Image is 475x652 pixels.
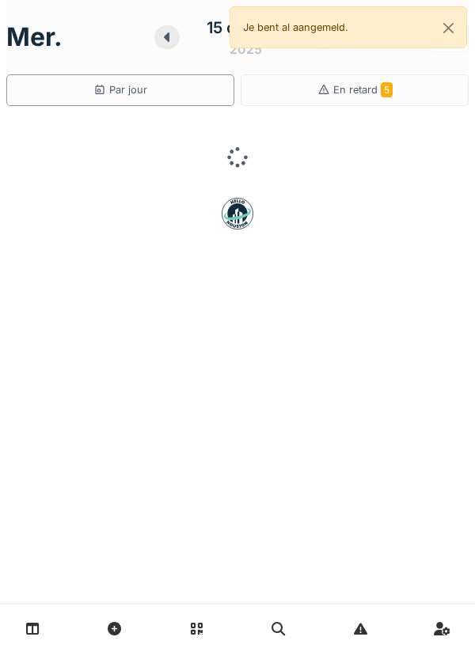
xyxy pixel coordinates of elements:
[381,82,393,97] span: 5
[6,22,63,52] h1: mer.
[93,82,147,97] div: Par jour
[230,40,262,59] div: 2025
[230,6,467,48] div: Je bent al aangemeld.
[207,16,286,40] div: 15 octobre
[431,7,466,49] button: Close
[222,198,253,229] img: badge-BVDL4wpA.svg
[333,84,393,96] span: En retard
